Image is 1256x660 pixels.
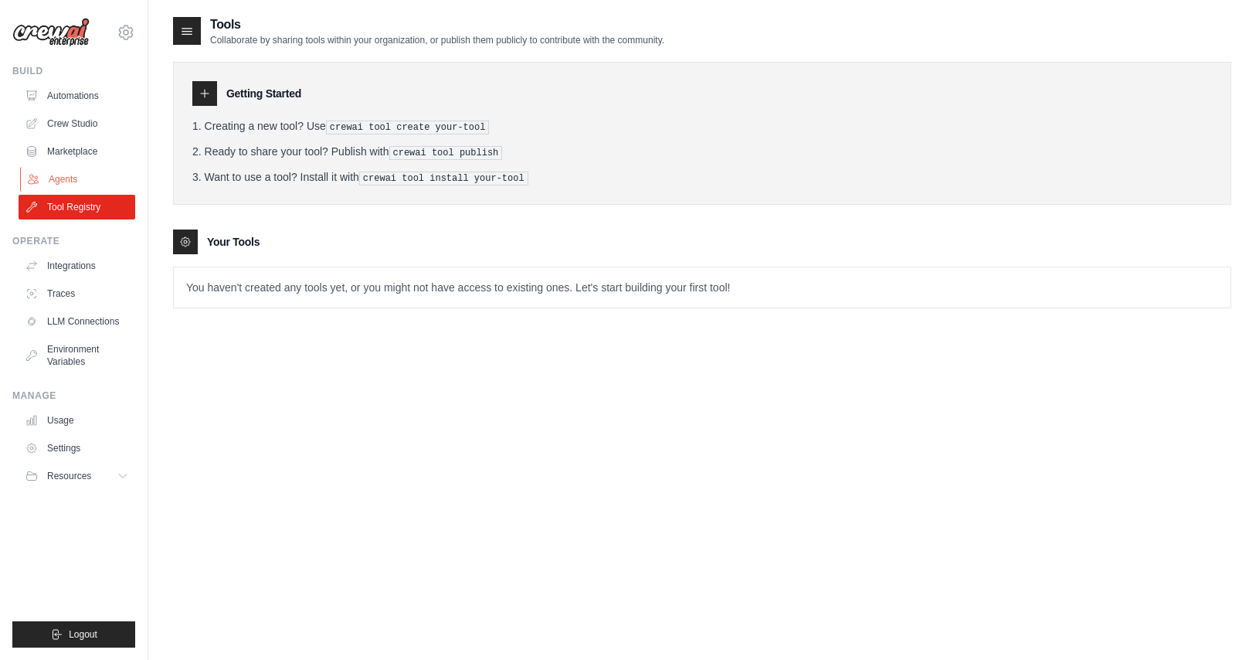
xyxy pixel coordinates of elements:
a: Environment Variables [19,337,135,374]
span: Resources [47,470,91,482]
li: Want to use a tool? Install it with [192,169,1212,185]
a: Integrations [19,253,135,278]
pre: crewai tool publish [389,146,503,160]
li: Creating a new tool? Use [192,118,1212,134]
img: Logo [12,18,90,47]
div: Operate [12,235,135,247]
button: Resources [19,464,135,488]
span: Logout [69,628,97,641]
a: Usage [19,408,135,433]
h2: Tools [210,15,664,34]
a: LLM Connections [19,309,135,334]
a: Tool Registry [19,195,135,219]
li: Ready to share your tool? Publish with [192,144,1212,160]
button: Logout [12,621,135,648]
div: Build [12,65,135,77]
p: You haven't created any tools yet, or you might not have access to existing ones. Let's start bui... [174,267,1231,308]
pre: crewai tool create your-tool [326,121,490,134]
a: Crew Studio [19,111,135,136]
a: Traces [19,281,135,306]
h3: Getting Started [226,86,301,101]
h3: Your Tools [207,234,260,250]
a: Settings [19,436,135,461]
div: Manage [12,390,135,402]
a: Automations [19,83,135,108]
a: Marketplace [19,139,135,164]
a: Agents [20,167,137,192]
pre: crewai tool install your-tool [359,172,528,185]
p: Collaborate by sharing tools within your organization, or publish them publicly to contribute wit... [210,34,664,46]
